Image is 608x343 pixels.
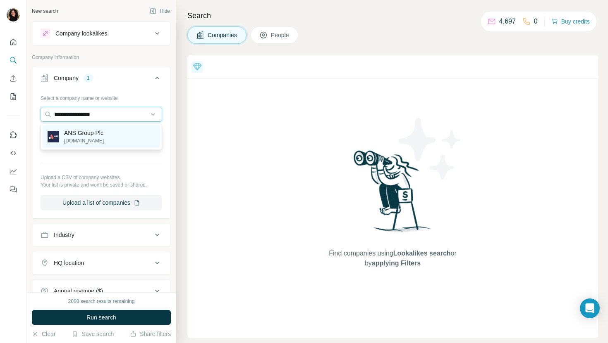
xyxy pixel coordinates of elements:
button: Quick start [7,35,20,50]
div: HQ location [54,259,84,267]
button: Annual revenue ($) [32,281,170,301]
button: Share filters [130,330,171,338]
div: Company [54,74,79,82]
p: [DOMAIN_NAME] [64,137,104,144]
span: Run search [86,313,116,322]
button: Run search [32,310,171,325]
div: Annual revenue ($) [54,287,103,295]
p: Your list is private and won't be saved or shared. [41,181,162,189]
img: ANS Group Plc [48,131,59,142]
button: Dashboard [7,164,20,179]
img: Surfe Illustration - Woman searching with binoculars [350,148,436,240]
span: applying Filters [372,260,421,267]
button: Search [7,53,20,68]
button: Clear [32,330,55,338]
button: Feedback [7,182,20,197]
div: Select a company name or website [41,91,162,102]
p: Upload a CSV of company websites. [41,174,162,181]
button: Industry [32,225,170,245]
div: New search [32,7,58,15]
p: Company information [32,54,171,61]
span: Companies [208,31,238,39]
button: Company1 [32,68,170,91]
img: Avatar [7,8,20,21]
span: Lookalikes search [393,250,451,257]
button: Hide [144,5,176,17]
button: My lists [7,89,20,104]
h4: Search [187,10,598,21]
div: Open Intercom Messenger [580,298,600,318]
span: Find companies using or by [326,248,459,268]
button: Upload a list of companies [41,195,162,210]
button: Buy credits [551,16,590,27]
p: ANS Group Plc [64,129,104,137]
button: Save search [72,330,114,338]
p: 0 [534,17,538,26]
p: 4,697 [499,17,516,26]
div: 1 [84,74,93,82]
span: People [271,31,290,39]
div: Company lookalikes [55,29,107,38]
div: 2000 search results remaining [68,298,135,305]
button: HQ location [32,253,170,273]
img: Surfe Illustration - Stars [393,111,467,186]
button: Company lookalikes [32,24,170,43]
button: Use Surfe on LinkedIn [7,128,20,142]
button: Enrich CSV [7,71,20,86]
button: Use Surfe API [7,146,20,161]
div: Industry [54,231,74,239]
